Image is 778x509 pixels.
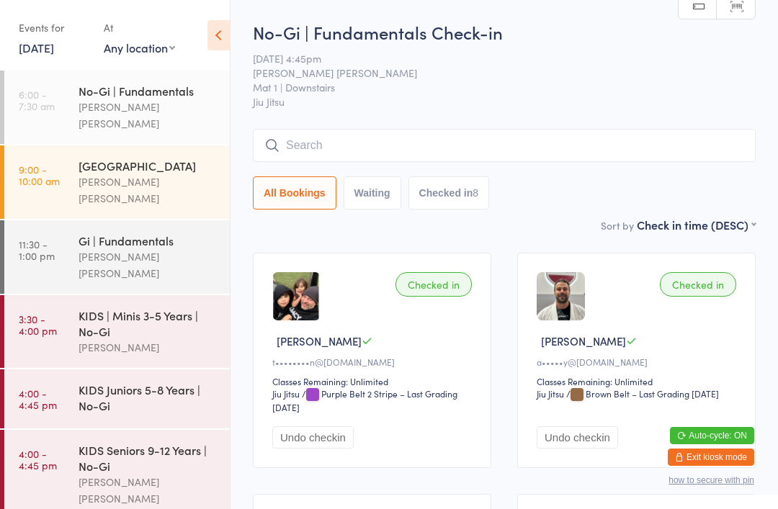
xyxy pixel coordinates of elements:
button: Waiting [344,176,401,210]
div: Classes Remaining: Unlimited [537,375,741,387]
div: Any location [104,40,175,55]
button: Undo checkin [537,426,618,449]
div: No-Gi | Fundamentals [79,83,218,99]
time: 6:00 - 7:30 am [19,89,55,112]
h2: No-Gi | Fundamentals Check-in [253,20,756,44]
div: [GEOGRAPHIC_DATA] [79,158,218,174]
input: Search [253,129,756,162]
span: / Brown Belt – Last Grading [DATE] [566,387,719,400]
div: Jiu Jitsu [537,387,564,400]
div: Gi | Fundamentals [79,233,218,248]
time: 3:30 - 4:00 pm [19,313,57,336]
span: / Purple Belt 2 Stripe – Last Grading [DATE] [272,387,457,413]
div: Checked in [660,272,736,297]
div: [PERSON_NAME] [79,339,218,356]
div: a•••••y@[DOMAIN_NAME] [537,356,741,368]
span: [PERSON_NAME] [541,333,626,348]
button: Auto-cycle: ON [670,427,754,444]
time: 9:00 - 10:00 am [19,163,60,186]
img: image1723020392.png [537,272,585,320]
span: [DATE] 4:45pm [253,51,733,66]
a: [DATE] [19,40,54,55]
div: [PERSON_NAME] [PERSON_NAME] [79,174,218,207]
div: Checked in [395,272,472,297]
time: 4:00 - 4:45 pm [19,448,57,471]
time: 4:00 - 4:45 pm [19,387,57,410]
span: [PERSON_NAME] [277,333,362,348]
span: [PERSON_NAME] [PERSON_NAME] [253,66,733,80]
div: KIDS | Minis 3-5 Years | No-Gi [79,307,218,339]
button: All Bookings [253,176,336,210]
div: [PERSON_NAME] [PERSON_NAME] [79,248,218,281]
div: t••••••••n@[DOMAIN_NAME] [272,356,476,368]
a: 6:00 -7:30 amNo-Gi | Fundamentals[PERSON_NAME] [PERSON_NAME] [4,71,230,144]
div: [PERSON_NAME] [PERSON_NAME] [79,99,218,132]
span: Jiu Jitsu [253,94,756,109]
a: 11:30 -1:00 pmGi | Fundamentals[PERSON_NAME] [PERSON_NAME] [4,220,230,294]
time: 11:30 - 1:00 pm [19,238,55,261]
a: 4:00 -4:45 pmKIDS Juniors 5-8 Years | No-Gi [4,369,230,428]
span: Mat 1 | Downstairs [253,80,733,94]
button: Exit kiosk mode [668,449,754,466]
div: At [104,16,175,40]
button: Checked in8 [408,176,490,210]
div: KIDS Juniors 5-8 Years | No-Gi [79,382,218,413]
a: 3:30 -4:00 pmKIDS | Minis 3-5 Years | No-Gi[PERSON_NAME] [4,295,230,368]
div: Events for [19,16,89,40]
button: Undo checkin [272,426,354,449]
a: 9:00 -10:00 am[GEOGRAPHIC_DATA][PERSON_NAME] [PERSON_NAME] [4,145,230,219]
div: Check in time (DESC) [637,217,756,233]
div: 8 [473,187,478,199]
button: how to secure with pin [669,475,754,485]
div: Jiu Jitsu [272,387,300,400]
label: Sort by [601,218,634,233]
img: image1692671868.png [272,272,321,320]
div: Classes Remaining: Unlimited [272,375,476,387]
div: [PERSON_NAME] [PERSON_NAME] [79,474,218,507]
div: KIDS Seniors 9-12 Years | No-Gi [79,442,218,474]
